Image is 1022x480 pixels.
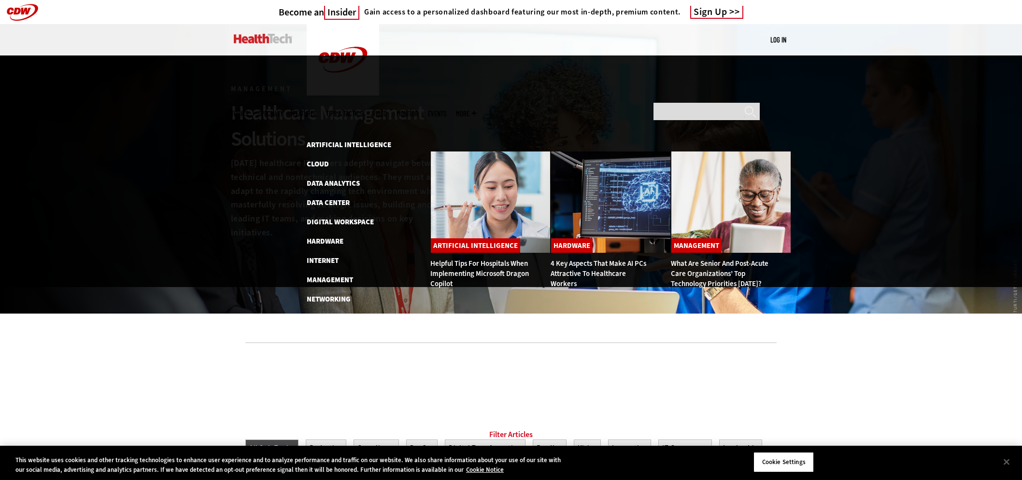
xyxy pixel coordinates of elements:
[324,6,359,20] span: Insider
[306,439,346,456] button: Budgeting
[364,7,681,17] h4: Gain access to a personalized dashboard featuring our most in-depth, premium content.
[307,275,353,285] a: Management
[307,140,391,150] a: Artificial Intelligence
[307,178,360,188] a: Data Analytics
[307,236,343,246] a: Hardware
[671,151,791,253] img: Older person using tablet
[551,259,646,288] a: 4 Key Aspects That Make AI PCs Attractive to Healthcare Workers
[307,217,374,227] a: Digital Workspace
[279,6,359,18] a: Become anInsider
[445,439,525,456] button: Digital Transformation
[551,151,671,253] img: Desktop monitor with brain AI concept
[430,259,529,288] a: Helpful Tips for Hospitals When Implementing Microsoft Dragon Copilot
[770,35,786,45] div: User menu
[770,35,786,44] a: Log in
[335,357,687,401] iframe: advertisement
[307,198,350,207] a: Data Center
[574,439,601,456] button: Hiring
[489,430,533,439] a: Filter Articles
[406,439,438,456] button: DevOps
[690,6,743,19] a: Sign Up
[359,7,681,17] a: Gain access to a personalized dashboard featuring our most in-depth, premium content.
[466,466,504,474] a: More information about your privacy
[307,333,338,343] a: Security
[279,6,359,18] h3: Become an
[671,238,722,253] a: Management
[354,439,399,456] button: Compliance
[753,452,814,472] button: Cookie Settings
[234,34,292,43] img: Home
[431,238,520,253] a: Artificial Intelligence
[533,439,567,456] button: Funding
[430,151,551,253] img: Doctor using phone to dictate to tablet
[719,439,762,456] button: Leadership
[307,294,351,304] a: Networking
[608,439,651,456] button: Innovation
[671,259,768,288] a: What Are Senior and Post-Acute Care Organizations’ Top Technology Priorities [DATE]?
[551,238,593,253] a: Hardware
[658,439,712,456] button: IT Governance
[307,352,341,362] a: Software
[15,455,562,474] div: This website uses cookies and other tracking technologies to enhance user experience and to analy...
[307,314,387,323] a: Patient-Centered Care
[996,451,1017,472] button: Close
[307,24,379,96] img: Home
[245,439,298,456] button: All Sub-Topics
[307,159,329,169] a: Cloud
[307,256,339,265] a: Internet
